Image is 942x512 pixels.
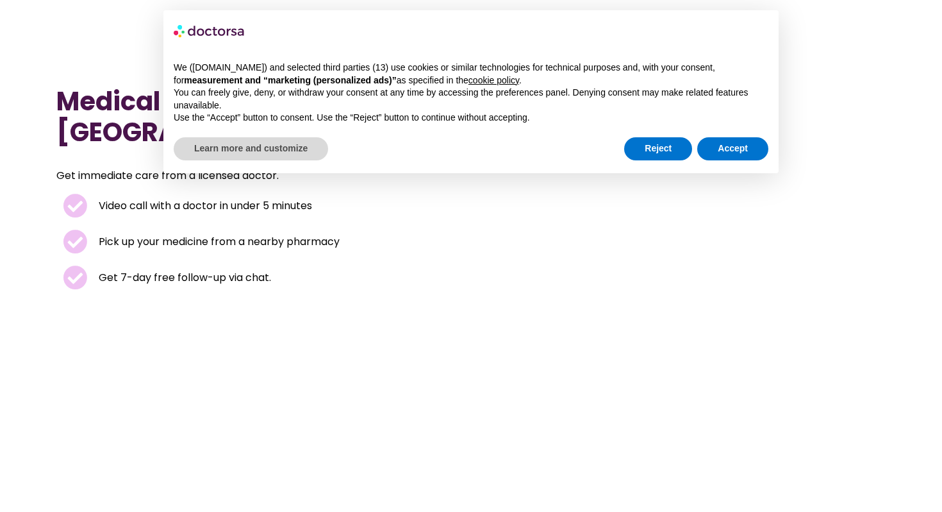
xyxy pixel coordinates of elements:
p: Use the “Accept” button to consent. Use the “Reject” button to continue without accepting. [174,112,768,124]
p: Get immediate care from a licensed doctor. [56,167,378,185]
h1: Medical Services in [GEOGRAPHIC_DATA] [56,86,409,148]
img: logo [174,21,245,41]
span: Pick up your medicine from a nearby pharmacy [95,233,340,251]
p: We ([DOMAIN_NAME]) and selected third parties (13) use cookies or similar technologies for techni... [174,62,768,87]
iframe: Customer reviews powered by Trustpilot [63,383,178,479]
a: cookie policy [468,75,519,85]
span: Get 7-day free follow-up via chat. [95,269,271,287]
button: Accept [697,137,768,160]
p: You can freely give, deny, or withdraw your consent at any time by accessing the preferences pane... [174,87,768,112]
button: Reject [624,137,692,160]
span: Video call with a doctor in under 5 minutes [95,197,312,215]
strong: measurement and “marketing (personalized ads)” [184,75,396,85]
button: Learn more and customize [174,137,328,160]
